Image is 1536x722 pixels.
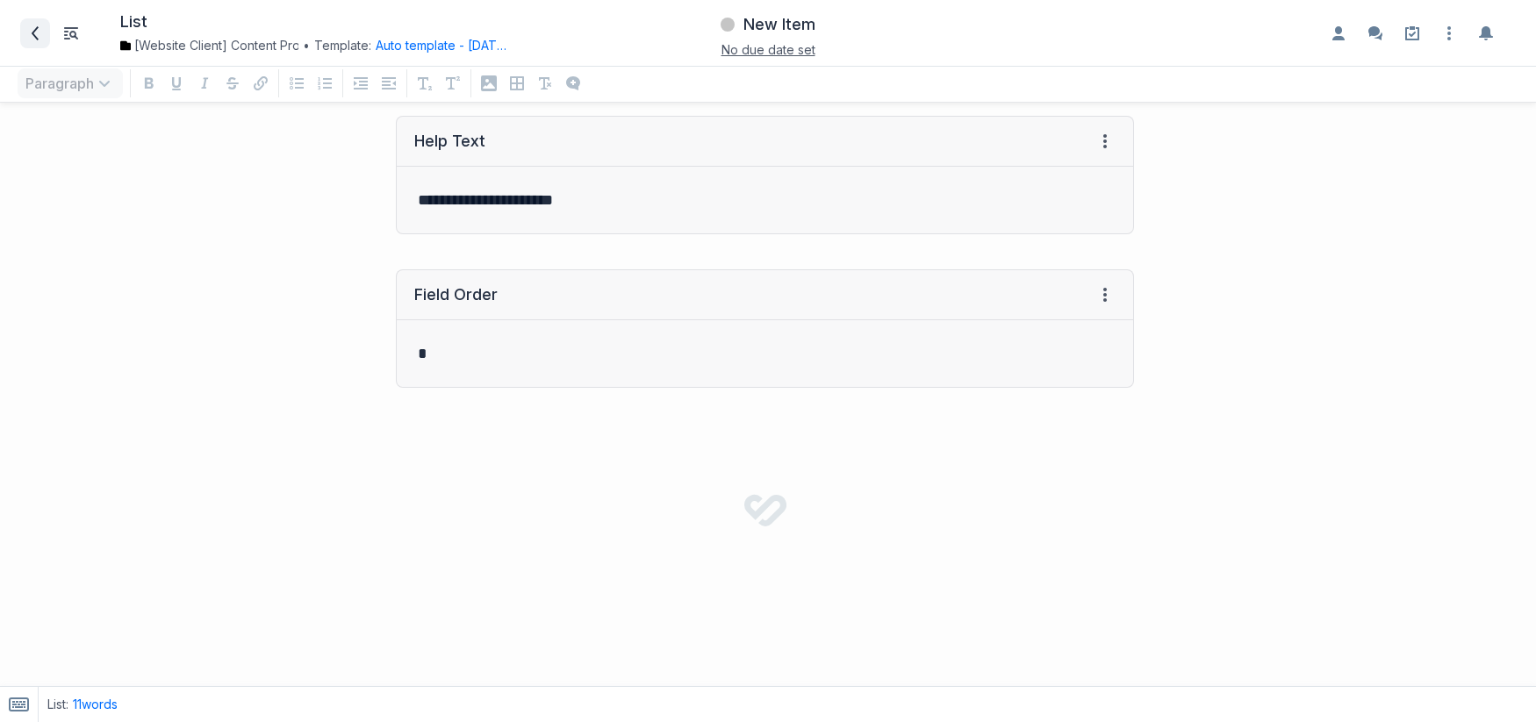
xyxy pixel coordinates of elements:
button: Auto template - [DATE]T19:43:10+00:00 [376,37,507,54]
button: Enable the commenting sidebar [1361,19,1389,47]
div: Field Order [414,284,498,305]
span: • [303,37,310,54]
span: List : [47,696,68,713]
a: [Website Client] Content Production [120,37,298,54]
h3: New Item [743,14,815,35]
div: Help Text [414,131,485,152]
span: 11 words [73,697,118,711]
div: Template: [120,37,506,54]
span: No due date set [721,42,815,57]
div: New ItemNo due date set [525,9,1011,57]
button: Toggle Item List [57,19,85,47]
button: 11words [73,696,118,713]
div: Paragraph [14,65,126,102]
a: Back [20,18,50,48]
button: No due date set [721,40,815,59]
a: Setup guide [1398,19,1426,47]
button: New Item [718,9,818,40]
span: Field menu [1095,284,1116,305]
span: Field menu [1095,131,1116,152]
div: Auto template - [DATE]T19:43:10+00:00 [371,37,507,54]
button: Enable the assignees sidebar [1324,19,1353,47]
button: Toggle the notification sidebar [1472,19,1500,47]
h1: List [120,12,147,32]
